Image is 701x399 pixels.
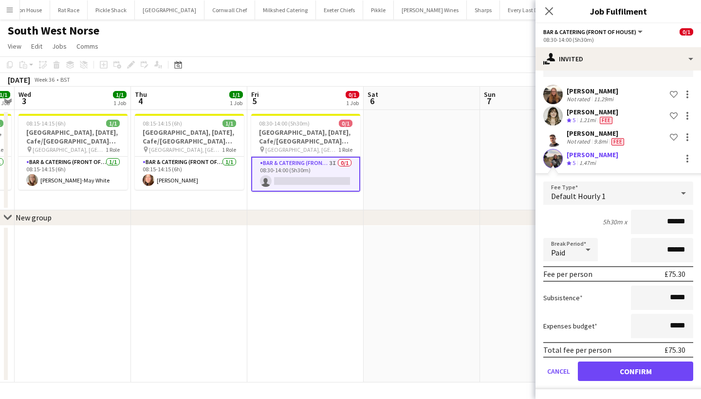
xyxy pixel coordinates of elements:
span: 3 [17,95,31,107]
app-card-role: Bar & Catering (Front of House)1/108:15-14:15 (6h)[PERSON_NAME] [135,157,244,190]
div: 1 Job [230,99,242,107]
div: New group [16,213,52,222]
button: [PERSON_NAME] Wines [394,0,467,19]
span: Fri [251,90,259,99]
span: 1/1 [113,91,127,98]
span: View [8,42,21,51]
div: 1.21mi [577,116,598,125]
label: Subsistence [543,293,583,302]
div: 1.47mi [577,159,598,167]
div: Not rated [567,138,592,145]
div: [DATE] [8,75,30,85]
button: Exeter Chiefs [316,0,363,19]
span: 08:15-14:15 (6h) [26,120,66,127]
div: 5h30m x [603,218,627,226]
h1: South West Norse [8,23,99,38]
button: Bar & Catering (Front of House) [543,28,644,36]
div: [PERSON_NAME] [567,108,618,116]
button: Rat Race [50,0,88,19]
span: 0/1 [346,91,359,98]
span: 5 [572,116,575,124]
button: Milkshed Catering [255,0,316,19]
span: [GEOGRAPHIC_DATA], [GEOGRAPHIC_DATA] [33,146,106,153]
span: Sun [484,90,496,99]
span: 08:15-14:15 (6h) [143,120,182,127]
span: 08:30-14:00 (5h30m) [259,120,310,127]
div: £75.30 [664,269,685,279]
button: [GEOGRAPHIC_DATA] [135,0,204,19]
span: 1 Role [338,146,352,153]
button: Pikkle [363,0,394,19]
span: 1 Role [106,146,120,153]
button: Every Last Detail [500,0,557,19]
span: 1/1 [222,120,236,127]
span: 4 [133,95,147,107]
span: [GEOGRAPHIC_DATA], [GEOGRAPHIC_DATA] [265,146,338,153]
span: 7 [482,95,496,107]
div: Invited [535,47,701,71]
div: 1 Job [113,99,126,107]
div: BST [60,76,70,83]
span: Sat [368,90,378,99]
div: Total fee per person [543,345,611,355]
span: 6 [366,95,378,107]
h3: Job Fulfilment [535,5,701,18]
app-card-role: Bar & Catering (Front of House)1/108:15-14:15 (6h)[PERSON_NAME]-May White [18,157,128,190]
span: Paid [551,248,565,257]
span: 5 [250,95,259,107]
div: Not rated [567,95,592,103]
div: Crew has different fees then in role [598,116,614,125]
div: £75.30 [664,345,685,355]
div: 9.8mi [592,138,609,145]
app-job-card: 08:15-14:15 (6h)1/1[GEOGRAPHIC_DATA], [DATE], Cafe/[GEOGRAPHIC_DATA] (SW Norse) [GEOGRAPHIC_DATA]... [18,114,128,190]
button: Cornwall Chef [204,0,255,19]
app-job-card: 08:30-14:00 (5h30m)0/1[GEOGRAPHIC_DATA], [DATE], Cafe/[GEOGRAPHIC_DATA] (SW Norse) [GEOGRAPHIC_DA... [251,114,360,192]
button: Pickle Shack [88,0,135,19]
span: Comms [76,42,98,51]
span: Jobs [52,42,67,51]
span: Edit [31,42,42,51]
button: Confirm [578,362,693,381]
span: Fee [611,138,624,145]
div: [PERSON_NAME] [567,129,626,138]
a: Jobs [48,40,71,53]
span: 0/1 [680,28,693,36]
span: Week 36 [32,76,56,83]
button: Cancel [543,362,574,381]
h3: [GEOGRAPHIC_DATA], [DATE], Cafe/[GEOGRAPHIC_DATA] (SW Norse) [18,128,128,145]
div: [PERSON_NAME] [567,87,618,95]
h3: [GEOGRAPHIC_DATA], [DATE], Cafe/[GEOGRAPHIC_DATA] (SW Norse) [251,128,360,145]
span: Thu [135,90,147,99]
span: 5 [572,159,575,166]
span: 1 Role [222,146,236,153]
div: 11.29mi [592,95,615,103]
button: Sharps [467,0,500,19]
a: Edit [27,40,46,53]
app-job-card: 08:15-14:15 (6h)1/1[GEOGRAPHIC_DATA], [DATE], Cafe/[GEOGRAPHIC_DATA] (SW Norse) [GEOGRAPHIC_DATA]... [135,114,244,190]
span: 1/1 [229,91,243,98]
div: Fee per person [543,269,592,279]
app-card-role: Bar & Catering (Front of House)3I0/108:30-14:00 (5h30m) [251,157,360,192]
span: Fee [600,117,612,124]
span: [GEOGRAPHIC_DATA], [GEOGRAPHIC_DATA] [149,146,222,153]
a: Comms [73,40,102,53]
span: Default Hourly 1 [551,191,606,201]
h3: [GEOGRAPHIC_DATA], [DATE], Cafe/[GEOGRAPHIC_DATA] (SW Norse) [135,128,244,145]
span: 1/1 [106,120,120,127]
div: 08:30-14:00 (5h30m) [543,36,693,43]
a: View [4,40,25,53]
label: Expenses budget [543,322,597,330]
span: 0/1 [339,120,352,127]
span: Wed [18,90,31,99]
div: 1 Job [346,99,359,107]
span: Bar & Catering (Front of House) [543,28,636,36]
div: [PERSON_NAME] [567,150,618,159]
div: Crew has different fees then in role [609,138,626,145]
